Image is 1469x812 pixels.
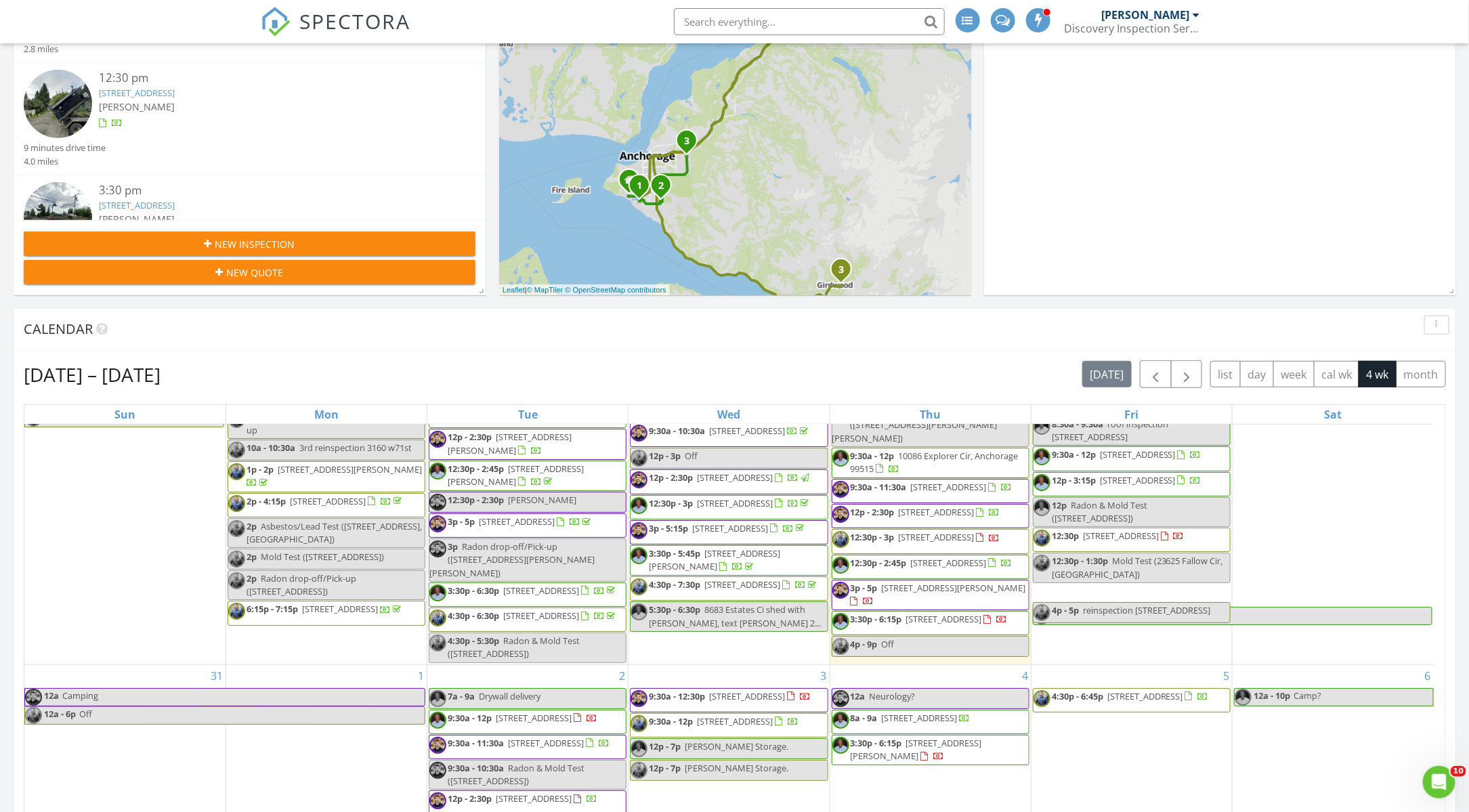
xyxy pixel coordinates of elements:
[429,429,626,459] a: 12p - 2:30p [STREET_ADDRESS][PERSON_NAME]
[697,715,773,727] span: [STREET_ADDRESS]
[24,43,106,56] div: 2.8 miles
[1052,555,1108,567] span: 12:30p - 1:30p
[649,762,681,774] span: 12p - 7p
[911,481,987,493] span: [STREET_ADDRESS]
[851,737,902,749] span: 3:30p - 6:15p
[112,405,138,424] a: Sunday
[649,425,705,437] span: 9:30a - 10:30a
[429,494,446,511] img: 45532e3d26bb4d59a13f8e15856718ef.jpeg
[429,540,446,557] img: 45532e3d26bb4d59a13f8e15856718ef.jpeg
[278,463,422,475] span: [STREET_ADDRESS][PERSON_NAME]
[1423,766,1455,798] iframe: Intercom live chat
[1052,448,1201,461] a: 9:30a - 12p [STREET_ADDRESS]
[24,349,226,664] td: Go to August 24, 2025
[1396,361,1446,387] button: month
[1052,604,1079,616] span: 4p - 5p
[99,182,438,199] div: 3:30 pm
[415,665,427,687] a: Go to September 1, 2025
[841,269,849,277] div: 240 Taos Rd D1, Anchorage, AK 99587
[685,762,788,774] span: [PERSON_NAME] Storage.
[247,495,404,507] a: 2p - 4:15p [STREET_ADDRESS]
[684,137,689,146] i: 3
[429,540,595,578] span: Radon drop-off/Pick-up ([STREET_ADDRESS][PERSON_NAME][PERSON_NAME])
[508,737,584,749] span: [STREET_ADDRESS]
[24,182,475,280] a: 3:30 pm [STREET_ADDRESS] [PERSON_NAME] 20 minutes drive time 10.2 miles
[851,737,982,762] a: 3:30p - 6:15p [STREET_ADDRESS][PERSON_NAME]
[312,405,341,424] a: Monday
[448,792,492,805] span: 12p - 2:30p
[906,613,982,625] span: [STREET_ADDRESS]
[527,286,563,294] a: © MapTiler
[832,638,849,655] img: e44247eb5d754dae85a57f7dac8df971.jpeg
[616,665,628,687] a: Go to September 2, 2025
[515,405,540,424] a: Tuesday
[1052,499,1067,511] span: 12p
[851,582,1026,607] a: 3p - 5p [STREET_ADDRESS][PERSON_NAME]
[709,690,785,702] span: [STREET_ADDRESS]
[631,578,647,595] img: e44247eb5d754dae85a57f7dac8df971.jpeg
[851,737,982,762] span: [STREET_ADDRESS][PERSON_NAME]
[1210,361,1241,387] button: list
[649,715,799,727] a: 9:30a - 12p [STREET_ADDRESS]
[429,584,446,601] img: david.jpg
[299,442,412,454] span: 3rd reinspection 3160 w71st
[24,232,475,256] button: New Inspection
[851,712,971,724] a: 8a - 9a [STREET_ADDRESS]
[228,463,245,480] img: e44247eb5d754dae85a57f7dac8df971.jpeg
[429,610,446,626] img: e44247eb5d754dae85a57f7dac8df971.jpeg
[247,520,257,532] span: 2p
[448,463,504,475] span: 12:30p - 2:45p
[851,531,895,543] span: 12:30p - 3p
[649,497,811,509] a: 12:30p - 3p [STREET_ADDRESS]
[631,497,647,514] img: david.jpg
[1034,604,1050,621] img: e44247eb5d754dae85a57f7dac8df971.jpeg
[851,690,866,702] span: 12a
[639,185,647,193] div: 10086 Explorer Cir, Anchorage, AK 99515
[429,735,626,759] a: 9:30a - 11:30a [STREET_ADDRESS]
[1052,690,1209,702] a: 4:30p - 6:45p [STREET_ADDRESS]
[637,181,642,191] i: 1
[228,461,425,492] a: 1p - 2p [STREET_ADDRESS][PERSON_NAME]
[1033,446,1231,471] a: 9:30a - 12p [STREET_ADDRESS]
[830,349,1031,664] td: Go to August 28, 2025
[228,495,245,512] img: e44247eb5d754dae85a57f7dac8df971.jpeg
[649,471,811,484] a: 12p - 2:30p [STREET_ADDRESS]
[228,520,245,537] img: e44247eb5d754dae85a57f7dac8df971.jpeg
[851,613,1008,625] a: 3:30p - 6:15p [STREET_ADDRESS]
[661,185,669,193] div: 10175 Nantucket Loop, Anchorage, AK 99507
[692,522,768,534] span: [STREET_ADDRESS]
[247,520,422,545] span: Asbestos/Lead Test ([STREET_ADDRESS], [GEOGRAPHIC_DATA])
[479,690,540,702] span: Drywall delivery
[631,740,647,757] img: david.jpg
[448,515,593,528] a: 3p - 5p [STREET_ADDRESS]
[851,481,907,493] span: 9:30a - 11:30a
[630,545,828,576] a: 3:30p - 5:45p [STREET_ADDRESS][PERSON_NAME]
[882,712,958,724] span: [STREET_ADDRESS]
[1140,360,1172,388] button: Previous
[1314,361,1360,387] button: cal wk
[649,547,780,572] a: 3:30p - 5:45p [STREET_ADDRESS][PERSON_NAME]
[715,405,743,424] a: Wednesday
[851,613,902,625] span: 3:30p - 6:15p
[1322,405,1345,424] a: Saturday
[1083,530,1159,542] span: [STREET_ADDRESS]
[697,471,773,484] span: [STREET_ADDRESS]
[24,182,92,251] img: streetview
[247,572,257,584] span: 2p
[631,450,647,467] img: e44247eb5d754dae85a57f7dac8df971.jpeg
[832,529,1029,553] a: 12:30p - 3p [STREET_ADDRESS]
[429,463,446,479] img: david.jpg
[649,522,807,534] a: 3p - 5:15p [STREET_ADDRESS]
[1233,349,1434,664] td: Go to August 30, 2025
[832,611,1029,635] a: 3:30p - 6:15p [STREET_ADDRESS]
[228,442,245,458] img: e44247eb5d754dae85a57f7dac8df971.jpeg
[832,531,849,548] img: e44247eb5d754dae85a57f7dac8df971.jpeg
[851,450,1019,475] a: 9:30a - 12p 10086 Explorer Cir, Anchorage 99515
[851,531,1000,543] a: 12:30p - 3p [STREET_ADDRESS]
[448,610,499,622] span: 4:30p - 6:30p
[1052,474,1201,486] a: 12p - 3:15p [STREET_ADDRESS]
[851,712,878,724] span: 8a - 9a
[1100,474,1176,486] span: [STREET_ADDRESS]
[1052,474,1096,486] span: 12p - 3:15p
[649,497,693,509] span: 12:30p - 3p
